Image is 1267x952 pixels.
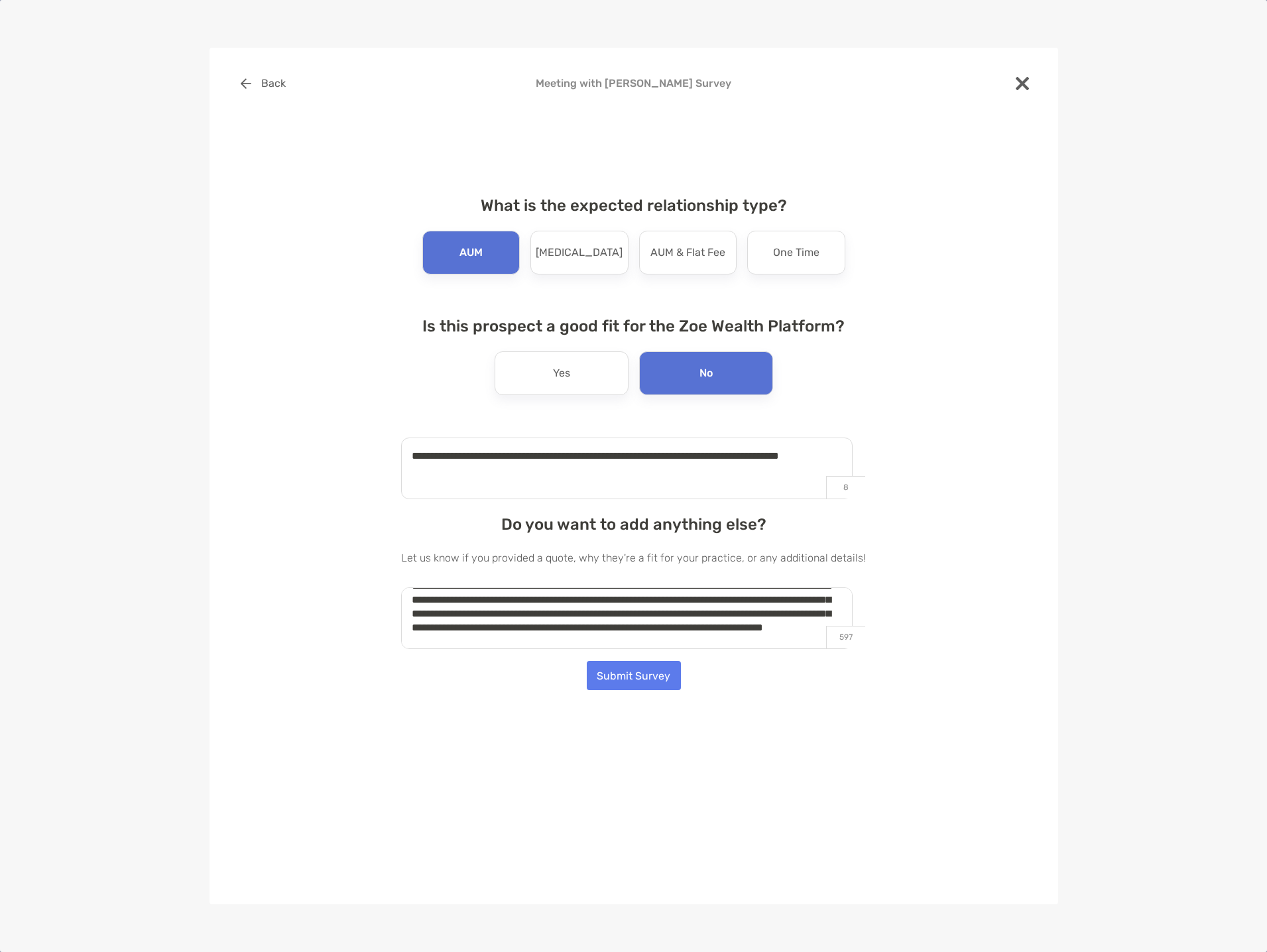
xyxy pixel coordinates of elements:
[401,196,866,215] h4: What is the expected relationship type?
[401,515,866,534] h4: Do you want to add anything else?
[587,661,681,690] button: Submit Survey
[1016,77,1029,90] img: close modal
[773,242,819,263] p: One Time
[231,77,1037,89] h4: Meeting with [PERSON_NAME] Survey
[826,476,865,499] p: 8
[699,363,713,384] p: No
[553,363,570,384] p: Yes
[241,78,251,89] img: button icon
[650,242,725,263] p: AUM & Flat Fee
[536,242,623,263] p: [MEDICAL_DATA]
[401,550,866,566] p: Let us know if you provided a quote, why they're a fit for your practice, or any additional details!
[826,626,865,648] p: 597
[401,317,866,335] h4: Is this prospect a good fit for the Zoe Wealth Platform?
[231,69,296,98] button: Back
[459,242,483,263] p: AUM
